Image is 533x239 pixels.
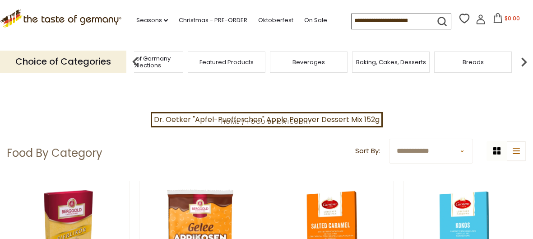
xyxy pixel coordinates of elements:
[258,15,293,25] a: Oktoberfest
[487,13,526,27] button: $0.00
[505,14,520,22] span: $0.00
[292,59,325,66] a: Beverages
[199,59,254,66] a: Featured Products
[463,59,484,66] a: Breads
[108,55,181,69] a: Taste of Germany Collections
[126,53,144,71] img: previous arrow
[7,146,102,160] h1: Food By Category
[151,112,383,127] a: Dr. Oetker "Apfel-Puefferchen" Apple Popover Dessert Mix 152g
[355,145,380,157] label: Sort By:
[136,15,168,25] a: Seasons
[304,15,327,25] a: On Sale
[179,15,247,25] a: Christmas - PRE-ORDER
[356,59,426,66] a: Baking, Cakes, Desserts
[515,53,533,71] img: next arrow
